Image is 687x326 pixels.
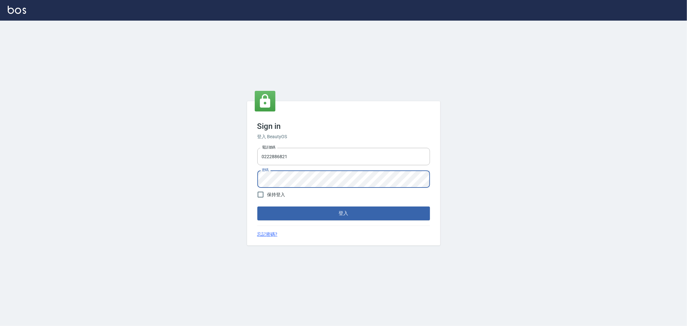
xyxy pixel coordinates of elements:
[8,6,26,14] img: Logo
[267,191,285,198] span: 保持登入
[262,168,269,172] label: 密碼
[257,231,278,238] a: 忘記密碼?
[257,122,430,131] h3: Sign in
[257,133,430,140] h6: 登入 BeautyOS
[257,206,430,220] button: 登入
[262,145,275,150] label: 電話號碼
